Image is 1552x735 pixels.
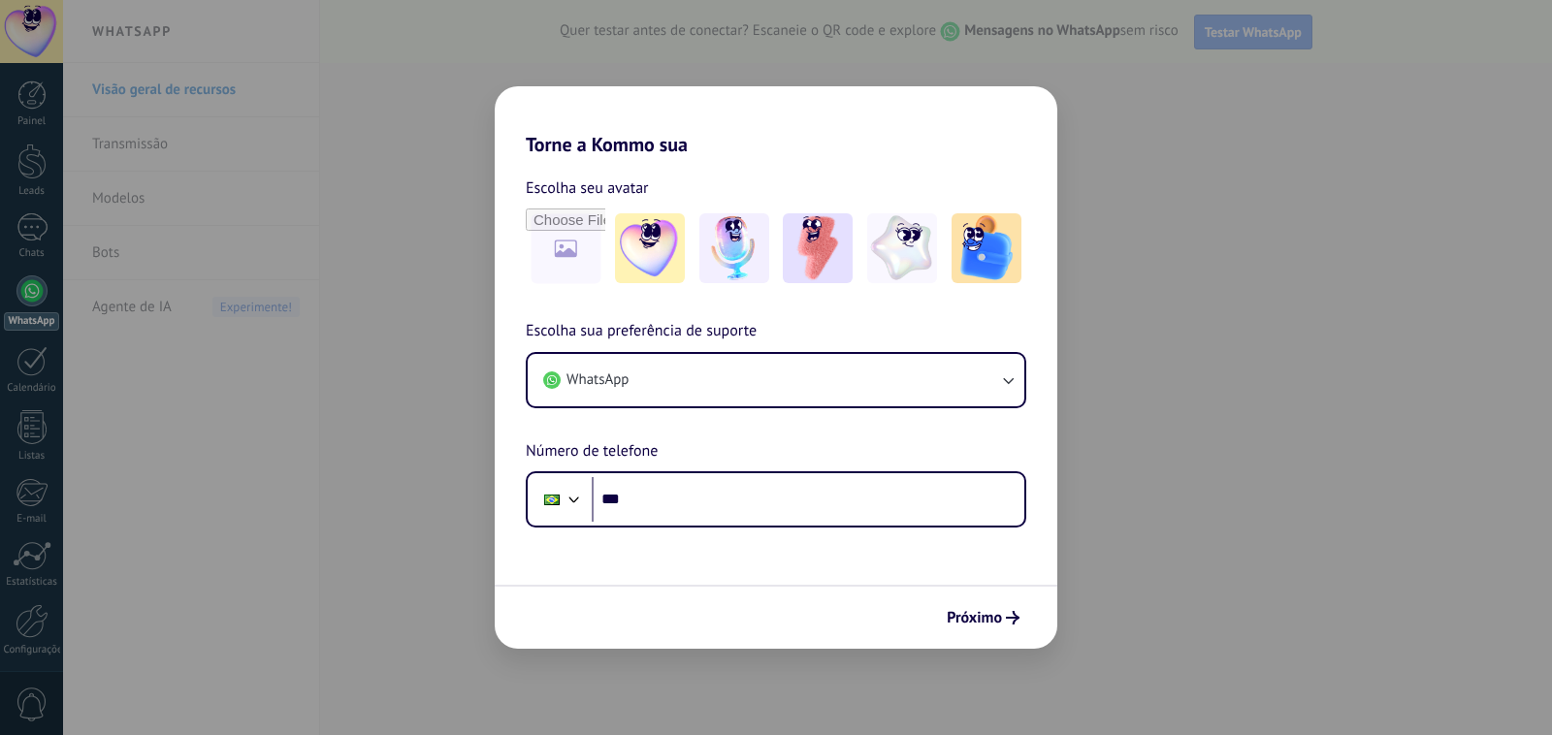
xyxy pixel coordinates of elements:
span: Escolha sua preferência de suporte [526,319,757,344]
img: -4.jpeg [867,213,937,283]
img: -2.jpeg [699,213,769,283]
img: -5.jpeg [952,213,1021,283]
img: -3.jpeg [783,213,853,283]
div: Brazil: + 55 [533,479,570,520]
button: WhatsApp [528,354,1024,406]
span: WhatsApp [566,370,629,390]
span: Escolha seu avatar [526,176,649,201]
h2: Torne a Kommo sua [495,86,1057,156]
span: Próximo [947,611,1002,624]
span: Número de telefone [526,439,658,464]
img: -1.jpeg [615,213,685,283]
button: Próximo [938,601,1028,634]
